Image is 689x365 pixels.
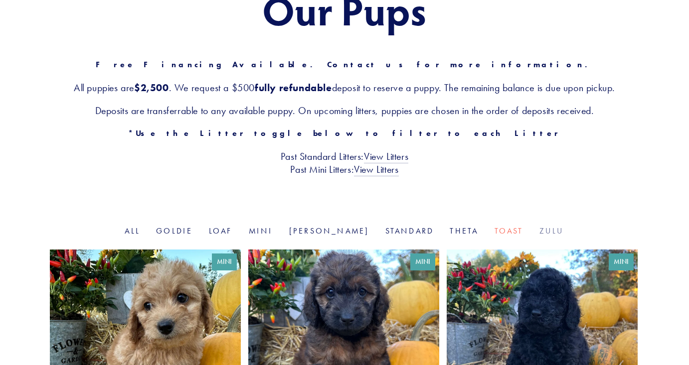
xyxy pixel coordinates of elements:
[364,150,408,163] a: View Litters
[354,163,398,176] a: View Litters
[209,226,233,236] a: Loaf
[255,82,332,94] strong: fully refundable
[289,226,369,236] a: [PERSON_NAME]
[385,226,434,236] a: Standard
[450,226,478,236] a: Theta
[50,81,639,94] h3: All puppies are . We request a $500 deposit to reserve a puppy. The remaining balance is due upon...
[50,150,639,176] h3: Past Standard Litters: Past Mini Litters:
[495,226,523,236] a: Toast
[128,128,560,138] strong: *Use the Litter toggle below to filter to each Litter
[96,60,594,69] strong: Free Financing Available. Contact us for more information.
[125,226,140,236] a: All
[539,226,564,236] a: Zulu
[134,82,169,94] strong: $2,500
[156,226,192,236] a: Goldie
[50,104,639,117] h3: Deposits are transferrable to any available puppy. On upcoming litters, puppies are chosen in the...
[249,226,273,236] a: Mini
